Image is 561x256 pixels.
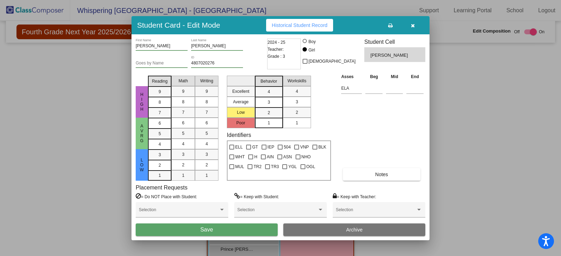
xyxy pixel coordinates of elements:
[302,153,311,161] span: NHO
[283,223,425,236] button: Archive
[139,124,145,143] span: Avrg
[288,162,297,171] span: YGL
[268,39,285,46] span: 2024 - 25
[268,110,270,116] span: 2
[205,130,208,137] span: 5
[306,162,315,171] span: OGL
[158,110,161,116] span: 7
[205,88,208,95] span: 9
[158,162,161,168] span: 2
[346,227,363,233] span: Archive
[182,130,184,137] span: 5
[296,88,298,95] span: 4
[364,73,384,81] th: Beg
[254,153,257,161] span: H
[136,193,197,200] label: = Do NOT Place with Student:
[205,120,208,126] span: 6
[268,46,284,53] span: Teacher:
[205,141,208,147] span: 4
[200,78,213,84] span: Writing
[136,61,188,66] input: goes by name
[182,151,184,158] span: 3
[268,89,270,95] span: 4
[158,99,161,105] span: 8
[318,143,326,151] span: BLK
[370,52,409,59] span: [PERSON_NAME]
[405,73,425,81] th: End
[384,73,405,81] th: Mid
[235,143,243,151] span: ELL
[252,143,258,151] span: GT
[178,78,188,84] span: Math
[267,153,274,161] span: AIN
[296,120,298,126] span: 1
[341,83,362,94] input: assessment
[300,143,309,151] span: VNP
[158,152,161,158] span: 3
[182,162,184,168] span: 2
[182,120,184,126] span: 6
[268,143,274,151] span: IEP
[235,162,244,171] span: MUL
[288,78,306,84] span: Workskills
[205,151,208,158] span: 3
[234,193,279,200] label: = Keep with Student:
[136,223,278,236] button: Save
[284,143,291,151] span: 504
[343,168,420,181] button: Notes
[158,89,161,95] span: 9
[333,193,376,200] label: = Keep with Teacher:
[158,172,161,179] span: 1
[308,47,315,53] div: Girl
[268,53,285,60] span: Grade : 3
[296,109,298,116] span: 2
[309,57,356,65] span: [DEMOGRAPHIC_DATA]
[283,153,292,161] span: ASN
[268,99,270,105] span: 3
[182,99,184,105] span: 8
[375,172,388,177] span: Notes
[205,109,208,116] span: 7
[308,39,316,45] div: Boy
[152,78,168,84] span: Reading
[205,99,208,105] span: 8
[200,227,213,233] span: Save
[158,141,161,147] span: 4
[205,172,208,179] span: 1
[272,22,327,28] span: Historical Student Record
[261,78,277,84] span: Behavior
[339,73,364,81] th: Asses
[182,109,184,116] span: 7
[139,158,145,172] span: Low
[235,153,245,161] span: WHT
[136,184,188,191] label: Placement Requests
[268,120,270,126] span: 1
[271,162,279,171] span: TR3
[364,39,425,45] h3: Student Cell
[205,162,208,168] span: 2
[139,92,145,112] span: High
[158,120,161,126] span: 6
[182,141,184,147] span: 4
[137,21,220,29] h3: Student Card - Edit Mode
[182,88,184,95] span: 9
[254,162,262,171] span: TR2
[158,131,161,137] span: 5
[227,132,251,138] label: Identifiers
[191,61,243,66] input: Enter ID
[296,99,298,105] span: 3
[266,19,333,32] button: Historical Student Record
[182,172,184,179] span: 1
